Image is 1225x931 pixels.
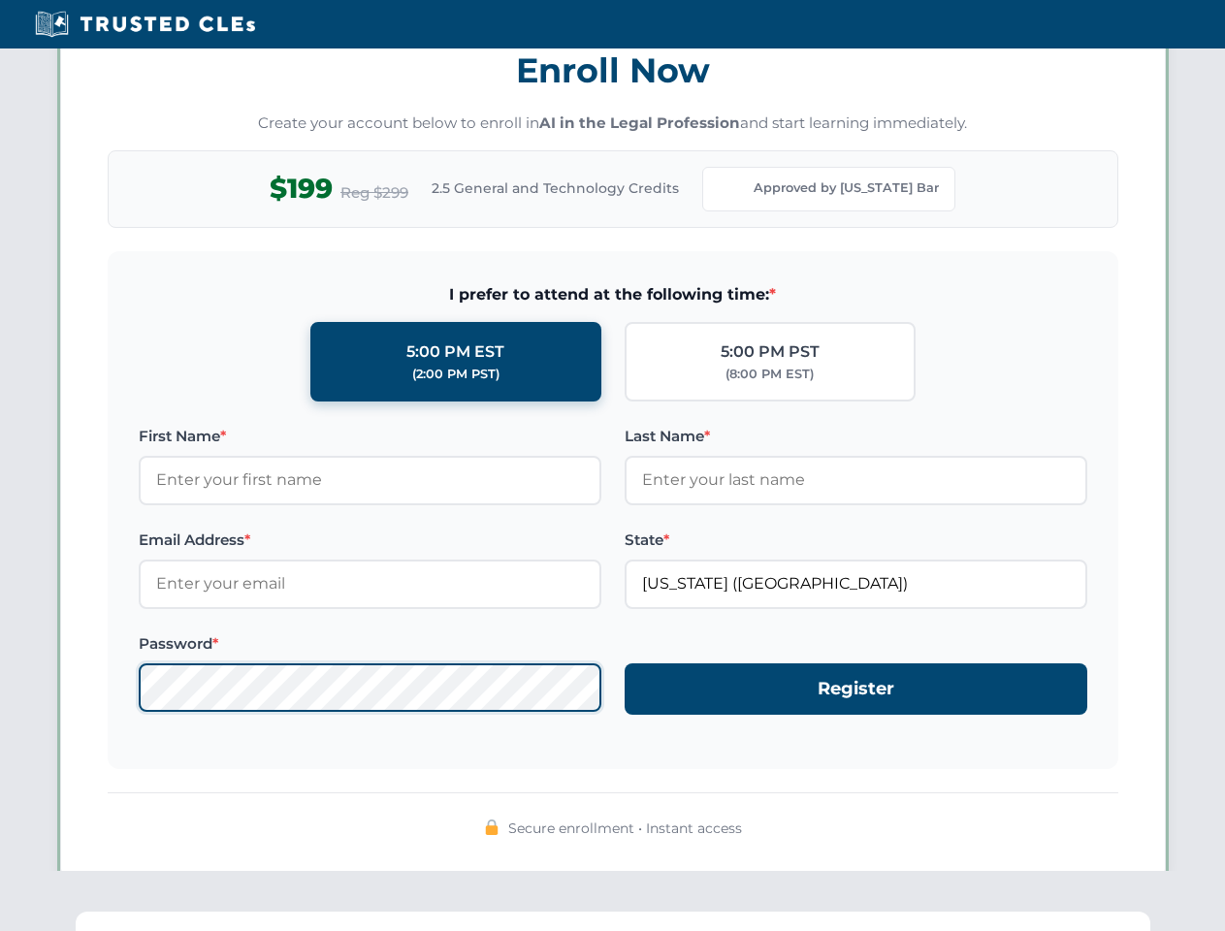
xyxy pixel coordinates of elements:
h3: Enroll Now [108,40,1118,101]
input: Enter your first name [139,456,601,504]
div: 5:00 PM EST [406,339,504,365]
img: Florida Bar [719,176,746,203]
label: Last Name [625,425,1087,448]
strong: AI in the Legal Profession [539,113,740,132]
img: 🔒 [484,819,500,835]
span: $199 [270,167,333,210]
input: Florida (FL) [625,560,1087,608]
label: Password [139,632,601,656]
p: Create your account below to enroll in and start learning immediately. [108,112,1118,135]
span: I prefer to attend at the following time: [139,282,1087,307]
input: Enter your email [139,560,601,608]
span: Reg $299 [340,181,408,205]
span: Secure enrollment • Instant access [508,818,742,839]
label: Email Address [139,529,601,552]
label: First Name [139,425,601,448]
input: Enter your last name [625,456,1087,504]
label: State [625,529,1087,552]
img: Trusted CLEs [29,10,261,39]
div: (2:00 PM PST) [412,365,500,384]
button: Register [625,663,1087,715]
span: Approved by [US_STATE] Bar [754,178,939,198]
div: 5:00 PM PST [721,339,820,365]
div: (8:00 PM EST) [725,365,814,384]
span: 2.5 General and Technology Credits [432,177,679,199]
